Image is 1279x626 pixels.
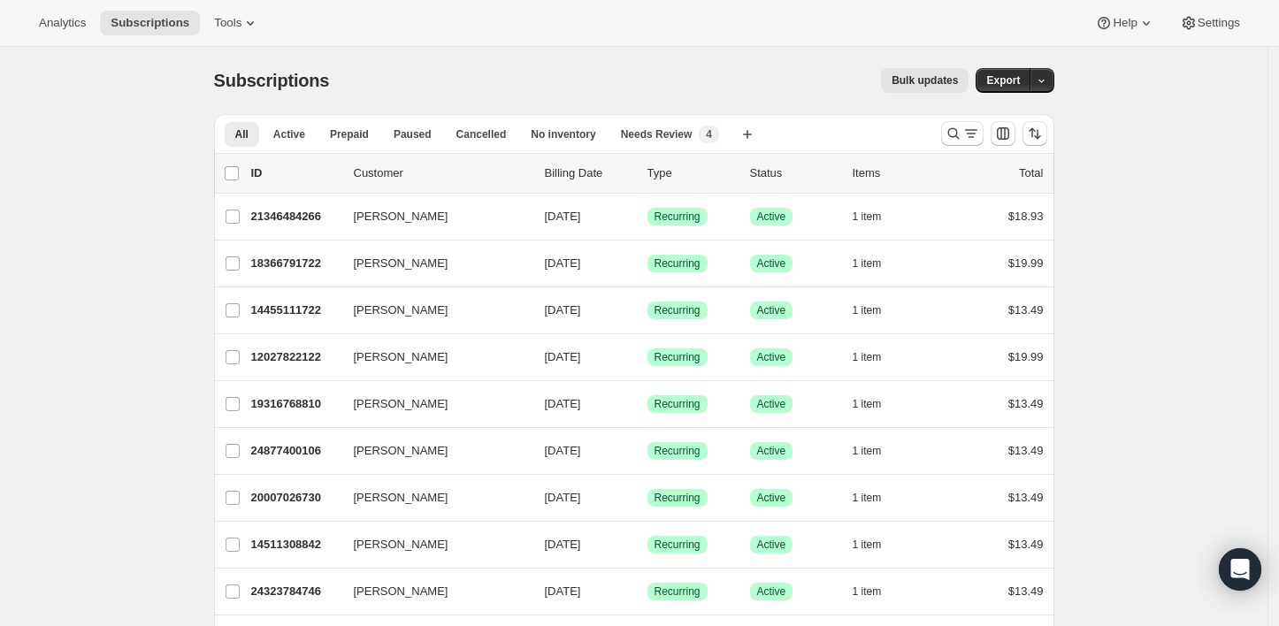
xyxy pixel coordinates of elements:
span: Recurring [655,584,701,599]
button: Create new view [733,122,762,147]
span: Prepaid [330,127,369,141]
p: 24877400106 [251,442,340,460]
button: Subscriptions [100,11,200,35]
span: Active [757,210,786,224]
span: 1 item [853,256,882,271]
span: [PERSON_NAME] [354,489,448,507]
span: $13.49 [1008,303,1044,317]
span: $13.49 [1008,584,1044,598]
div: 20007026730[PERSON_NAME][DATE]SuccessRecurringSuccessActive1 item$13.49 [251,485,1044,510]
span: [PERSON_NAME] [354,536,448,553]
div: IDCustomerBilling DateTypeStatusItemsTotal [251,164,1044,182]
span: [PERSON_NAME] [354,208,448,225]
div: 18366791722[PERSON_NAME][DATE]SuccessRecurringSuccessActive1 item$19.99 [251,251,1044,276]
button: 1 item [853,345,901,370]
span: No inventory [531,127,595,141]
span: 1 item [853,538,882,552]
span: [DATE] [545,538,581,551]
div: Items [853,164,941,182]
button: Bulk updates [881,68,969,93]
span: Analytics [39,16,86,30]
button: Help [1084,11,1165,35]
button: [PERSON_NAME] [343,484,520,512]
div: 24323784746[PERSON_NAME][DATE]SuccessRecurringSuccessActive1 item$13.49 [251,579,1044,604]
p: 21346484266 [251,208,340,225]
span: $19.99 [1008,256,1044,270]
p: Customer [354,164,531,182]
span: Active [757,256,786,271]
span: $13.49 [1008,491,1044,504]
button: [PERSON_NAME] [343,343,520,371]
div: 21346484266[PERSON_NAME][DATE]SuccessRecurringSuccessActive1 item$18.93 [251,204,1044,229]
span: 1 item [853,444,882,458]
span: Recurring [655,350,701,364]
button: Tools [203,11,270,35]
span: [DATE] [545,350,581,363]
button: [PERSON_NAME] [343,437,520,465]
span: Paused [394,127,432,141]
span: Active [757,491,786,505]
span: Recurring [655,210,701,224]
div: 14455111722[PERSON_NAME][DATE]SuccessRecurringSuccessActive1 item$13.49 [251,298,1044,323]
span: Recurring [655,491,701,505]
button: [PERSON_NAME] [343,249,520,278]
button: Search and filter results [941,121,984,146]
button: 1 item [853,204,901,229]
p: 12027822122 [251,348,340,366]
p: 14511308842 [251,536,340,553]
span: Help [1113,16,1137,30]
span: $13.49 [1008,444,1044,457]
button: Sort the results [1022,121,1047,146]
span: All [235,127,249,141]
button: 1 item [853,298,901,323]
span: $13.49 [1008,397,1044,410]
span: Active [273,127,305,141]
span: Active [757,538,786,552]
span: [DATE] [545,584,581,598]
span: 1 item [853,584,882,599]
span: Bulk updates [892,73,958,88]
span: $13.49 [1008,538,1044,551]
span: [DATE] [545,397,581,410]
span: Active [757,303,786,317]
span: Tools [214,16,241,30]
button: [PERSON_NAME] [343,531,520,559]
button: [PERSON_NAME] [343,390,520,418]
span: [DATE] [545,491,581,504]
span: 1 item [853,397,882,411]
span: Export [986,73,1020,88]
span: [PERSON_NAME] [354,583,448,600]
p: Billing Date [545,164,633,182]
p: 14455111722 [251,302,340,319]
button: Export [976,68,1030,93]
p: Total [1019,164,1043,182]
span: [PERSON_NAME] [354,255,448,272]
div: Type [647,164,736,182]
button: 1 item [853,251,901,276]
button: [PERSON_NAME] [343,577,520,606]
span: [PERSON_NAME] [354,348,448,366]
button: [PERSON_NAME] [343,296,520,324]
div: 12027822122[PERSON_NAME][DATE]SuccessRecurringSuccessActive1 item$19.99 [251,345,1044,370]
span: 1 item [853,210,882,224]
span: [PERSON_NAME] [354,302,448,319]
span: 4 [706,127,712,141]
button: 1 item [853,439,901,463]
span: $19.99 [1008,350,1044,363]
span: Active [757,584,786,599]
span: [DATE] [545,210,581,223]
button: 1 item [853,532,901,557]
p: 18366791722 [251,255,340,272]
span: Active [757,350,786,364]
span: [PERSON_NAME] [354,442,448,460]
span: Cancelled [456,127,507,141]
span: Active [757,397,786,411]
div: 19316768810[PERSON_NAME][DATE]SuccessRecurringSuccessActive1 item$13.49 [251,392,1044,416]
div: Open Intercom Messenger [1219,548,1261,591]
div: 14511308842[PERSON_NAME][DATE]SuccessRecurringSuccessActive1 item$13.49 [251,532,1044,557]
span: Settings [1198,16,1240,30]
span: [DATE] [545,444,581,457]
span: Recurring [655,397,701,411]
span: Needs Review [621,127,693,141]
span: Recurring [655,256,701,271]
